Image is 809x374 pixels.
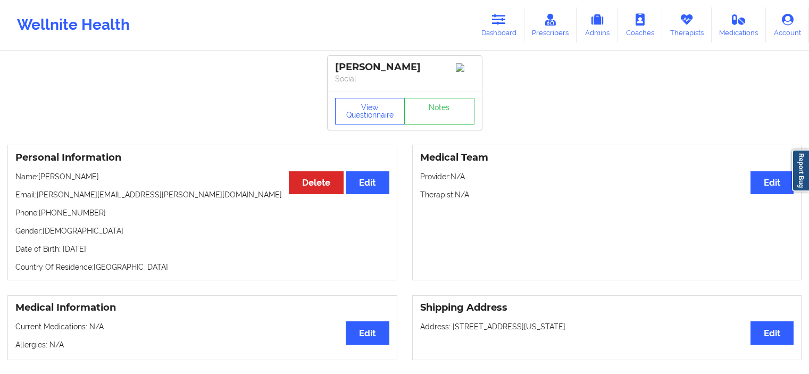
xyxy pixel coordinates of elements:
[15,171,389,182] p: Name: [PERSON_NAME]
[662,7,712,43] a: Therapists
[420,152,794,164] h3: Medical Team
[346,171,389,194] button: Edit
[750,321,794,344] button: Edit
[15,152,389,164] h3: Personal Information
[335,61,474,73] div: [PERSON_NAME]
[750,171,794,194] button: Edit
[15,226,389,236] p: Gender: [DEMOGRAPHIC_DATA]
[420,302,794,314] h3: Shipping Address
[420,321,794,332] p: Address: [STREET_ADDRESS][US_STATE]
[456,63,474,72] img: Image%2Fplaceholer-image.png
[712,7,766,43] a: Medications
[15,302,389,314] h3: Medical Information
[346,321,389,344] button: Edit
[289,171,344,194] button: Delete
[15,244,389,254] p: Date of Birth: [DATE]
[404,98,474,124] a: Notes
[15,262,389,272] p: Country Of Residence: [GEOGRAPHIC_DATA]
[792,149,809,192] a: Report Bug
[335,73,474,84] p: Social
[420,189,794,200] p: Therapist: N/A
[15,189,389,200] p: Email: [PERSON_NAME][EMAIL_ADDRESS][PERSON_NAME][DOMAIN_NAME]
[420,171,794,182] p: Provider: N/A
[577,7,618,43] a: Admins
[524,7,577,43] a: Prescribers
[618,7,662,43] a: Coaches
[335,98,405,124] button: View Questionnaire
[15,207,389,218] p: Phone: [PHONE_NUMBER]
[15,321,389,332] p: Current Medications: N/A
[473,7,524,43] a: Dashboard
[766,7,809,43] a: Account
[15,339,389,350] p: Allergies: N/A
